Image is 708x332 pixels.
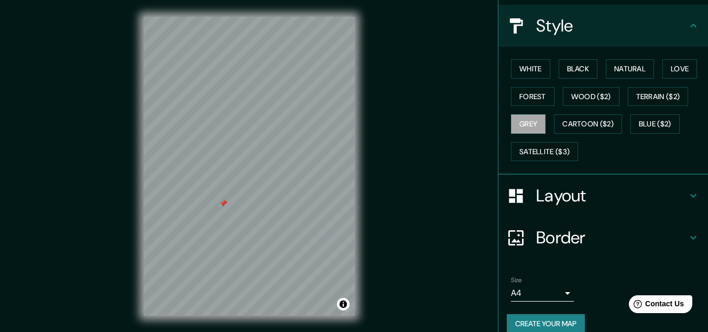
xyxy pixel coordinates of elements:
label: Size [511,276,522,285]
h4: Style [536,15,687,36]
button: Cartoon ($2) [554,114,622,134]
button: Black [559,59,598,79]
button: Satellite ($3) [511,142,578,162]
iframe: Help widget launcher [615,291,696,320]
button: Forest [511,87,554,106]
div: Border [498,217,708,259]
canvas: Map [144,17,355,316]
button: Wood ($2) [563,87,619,106]
button: Love [662,59,697,79]
h4: Border [536,227,687,248]
button: White [511,59,550,79]
div: Style [498,5,708,47]
button: Toggle attribution [337,298,350,310]
button: Natural [606,59,654,79]
button: Terrain ($2) [628,87,689,106]
button: Blue ($2) [630,114,680,134]
h4: Layout [536,185,687,206]
button: Grey [511,114,546,134]
div: Layout [498,175,708,217]
div: A4 [511,285,574,302]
